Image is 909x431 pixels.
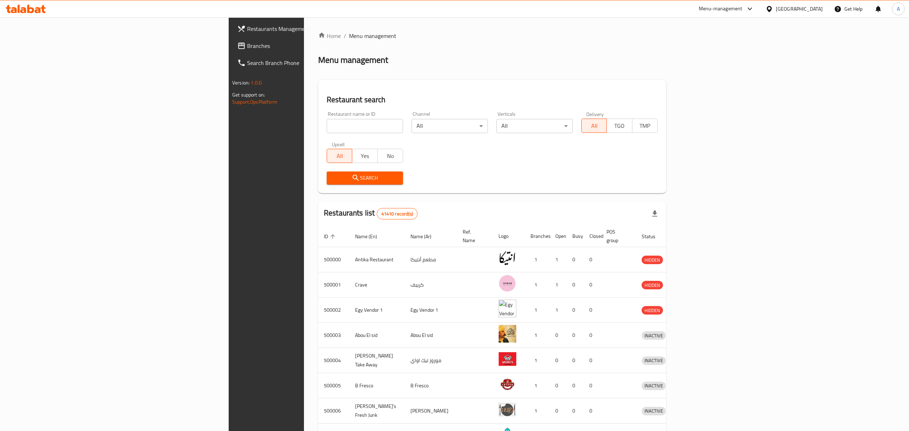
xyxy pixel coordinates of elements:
[567,323,584,348] td: 0
[232,78,250,87] span: Version:
[550,373,567,398] td: 0
[405,348,457,373] td: موروز تيك اواي
[499,400,516,418] img: Lujo's Fresh Junk
[332,142,345,147] label: Upsell
[642,382,666,390] span: INACTIVE
[499,350,516,368] img: Moro's Take Away
[525,225,550,247] th: Branches
[463,228,484,245] span: Ref. Name
[584,298,601,323] td: 0
[642,331,666,340] div: INACTIVE
[525,247,550,272] td: 1
[550,298,567,323] td: 1
[251,78,262,87] span: 1.0.0
[232,90,265,99] span: Get support on:
[330,151,349,161] span: All
[525,272,550,298] td: 1
[327,94,658,105] h2: Restaurant search
[405,398,457,424] td: [PERSON_NAME]
[586,111,604,116] label: Delivery
[232,97,277,107] a: Support.OpsPlatform
[355,151,375,161] span: Yes
[318,32,666,40] nav: breadcrumb
[635,121,655,131] span: TMP
[324,208,418,219] h2: Restaurants list
[352,149,377,163] button: Yes
[499,300,516,317] img: Egy Vendor 1
[632,119,658,133] button: TMP
[499,274,516,292] img: Crave
[642,407,666,415] span: INACTIVE
[327,149,352,163] button: All
[567,272,584,298] td: 0
[493,225,525,247] th: Logo
[567,373,584,398] td: 0
[550,247,567,272] td: 1
[642,306,663,315] span: HIDDEN
[247,59,375,67] span: Search Branch Phone
[550,225,567,247] th: Open
[581,119,607,133] button: All
[642,281,663,289] span: HIDDEN
[584,348,601,373] td: 0
[567,348,584,373] td: 0
[377,149,403,163] button: No
[499,375,516,393] img: B Fresco
[567,225,584,247] th: Busy
[247,42,375,50] span: Branches
[410,232,441,241] span: Name (Ar)
[247,24,375,33] span: Restaurants Management
[496,119,573,133] div: All
[499,249,516,267] img: Antika Restaurant
[550,272,567,298] td: 1
[381,151,400,161] span: No
[232,54,381,71] a: Search Branch Phone
[584,373,601,398] td: 0
[567,398,584,424] td: 0
[405,298,457,323] td: Egy Vendor 1
[327,171,403,185] button: Search
[525,298,550,323] td: 1
[550,323,567,348] td: 0
[646,205,663,222] div: Export file
[642,256,663,264] span: HIDDEN
[327,119,403,133] input: Search for restaurant name or ID..
[550,398,567,424] td: 0
[606,119,632,133] button: TGO
[584,272,601,298] td: 0
[584,398,601,424] td: 0
[499,325,516,343] img: Abou El sid
[405,272,457,298] td: كرييف
[584,247,601,272] td: 0
[642,232,665,241] span: Status
[405,247,457,272] td: مطعم أنتيكا
[642,332,666,340] span: INACTIVE
[897,5,900,13] span: A
[232,20,381,37] a: Restaurants Management
[525,398,550,424] td: 1
[567,247,584,272] td: 0
[405,373,457,398] td: B Fresco
[642,356,666,365] span: INACTIVE
[355,232,386,241] span: Name (En)
[610,121,629,131] span: TGO
[550,348,567,373] td: 0
[584,121,604,131] span: All
[232,37,381,54] a: Branches
[377,211,417,217] span: 41410 record(s)
[332,174,397,182] span: Search
[324,232,337,241] span: ID
[776,5,823,13] div: [GEOGRAPHIC_DATA]
[584,225,601,247] th: Closed
[606,228,627,245] span: POS group
[525,348,550,373] td: 1
[412,119,488,133] div: All
[525,373,550,398] td: 1
[584,323,601,348] td: 0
